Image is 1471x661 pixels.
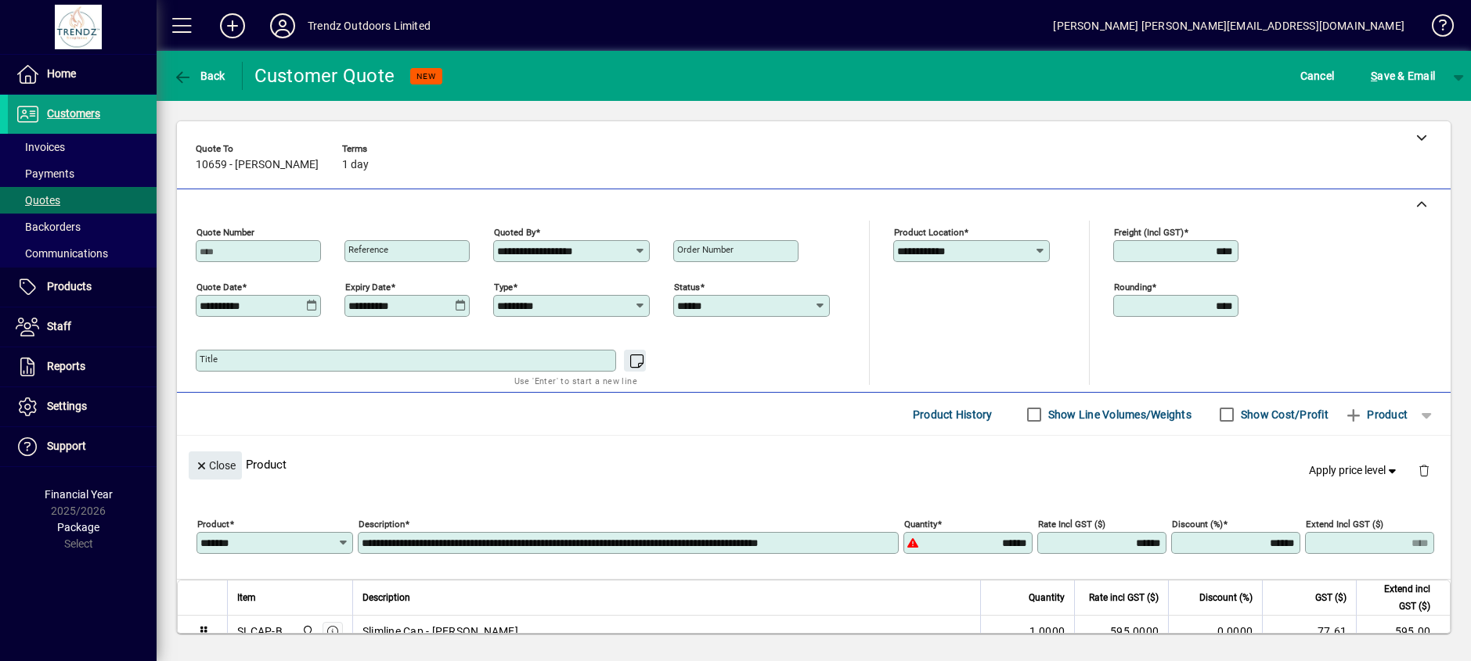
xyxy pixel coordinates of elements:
span: Products [47,280,92,293]
span: Customers [47,107,100,120]
span: Support [47,440,86,452]
div: Customer Quote [254,63,395,88]
div: 595.0000 [1084,623,1159,639]
label: Show Cost/Profit [1238,407,1329,422]
mat-label: Order number [677,244,734,255]
span: 1.0000 [1029,623,1065,639]
span: Cancel [1300,63,1335,88]
app-page-header-button: Close [185,458,246,472]
mat-label: Description [359,519,405,530]
span: Settings [47,400,87,412]
button: Apply price level [1303,457,1406,485]
mat-label: Rounding [1114,282,1152,293]
button: Delete [1405,451,1443,489]
mat-label: Quoted by [494,227,535,238]
mat-label: Freight (incl GST) [1114,227,1184,238]
mat-label: Quantity [904,519,937,530]
button: Profile [258,12,308,40]
span: S [1371,70,1377,82]
span: New Plymouth [297,623,315,640]
app-page-header-button: Back [157,62,243,90]
a: Payments [8,160,157,187]
span: Close [195,453,236,479]
button: Product [1336,401,1415,429]
button: Back [169,62,229,90]
a: Settings [8,387,157,426]
div: Product [177,436,1451,493]
mat-label: Quote number [196,227,254,238]
span: Financial Year [45,488,113,501]
mat-label: Extend incl GST ($) [1306,519,1383,530]
span: Back [173,70,225,82]
span: Quotes [16,194,60,207]
mat-label: Status [674,282,700,293]
mat-label: Product [197,519,229,530]
a: Knowledge Base [1420,3,1451,54]
a: Backorders [8,214,157,240]
mat-label: Reference [348,244,388,255]
td: 0.0000 [1168,616,1262,647]
mat-label: Title [200,354,218,365]
span: Rate incl GST ($) [1089,589,1159,606]
a: Products [8,268,157,307]
span: Apply price level [1309,462,1400,479]
span: Invoices [16,141,65,153]
span: GST ($) [1315,589,1347,606]
td: 595.00 [1356,616,1450,647]
span: Reports [47,360,85,372]
a: Quotes [8,187,157,214]
span: NEW [416,71,436,81]
mat-label: Expiry date [345,282,391,293]
span: Payments [16,167,74,180]
label: Show Line Volumes/Weights [1045,407,1192,422]
div: Trendz Outdoors Limited [308,13,431,38]
a: Support [8,427,157,466]
span: Communications [16,247,108,260]
button: Cancel [1296,62,1339,90]
span: 10659 - [PERSON_NAME] [196,159,319,171]
mat-label: Product location [894,227,964,238]
span: Quantity [1029,589,1065,606]
a: Reports [8,347,157,386]
app-page-header-button: Delete [1405,463,1443,477]
span: Home [47,67,76,80]
span: ave & Email [1371,63,1435,88]
button: Product History [907,401,999,429]
a: Home [8,55,157,94]
mat-label: Type [494,282,513,293]
span: Slimline Cap - [PERSON_NAME] [362,623,518,639]
mat-label: Discount (%) [1172,519,1223,530]
span: Package [57,521,99,533]
a: Communications [8,240,157,267]
span: Product [1344,402,1408,427]
div: [PERSON_NAME] [PERSON_NAME][EMAIL_ADDRESS][DOMAIN_NAME] [1053,13,1404,38]
button: Save & Email [1363,62,1443,90]
td: 77.61 [1262,616,1356,647]
span: Staff [47,320,71,332]
div: SLCAP-B [237,623,283,639]
span: Description [362,589,410,606]
span: Extend incl GST ($) [1366,580,1430,615]
a: Invoices [8,134,157,160]
button: Close [189,451,242,480]
mat-label: Rate incl GST ($) [1038,519,1105,530]
button: Add [207,12,258,40]
span: 1 day [342,159,369,171]
span: Product History [913,402,993,427]
span: Discount (%) [1199,589,1253,606]
span: Backorders [16,221,81,233]
a: Staff [8,307,157,347]
span: Item [237,589,256,606]
mat-label: Quote date [196,282,242,293]
mat-hint: Use 'Enter' to start a new line [514,372,637,390]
